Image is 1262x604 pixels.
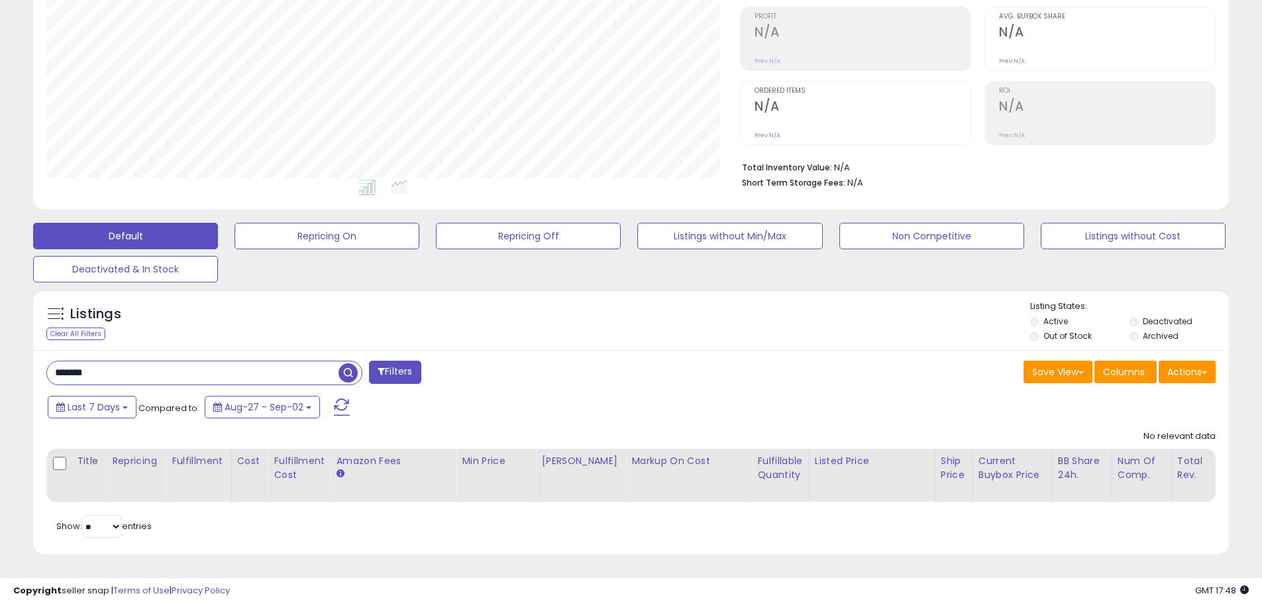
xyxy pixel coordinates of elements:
[755,131,780,139] small: Prev: N/A
[336,454,450,468] div: Amazon Fees
[815,454,929,468] div: Listed Price
[1118,454,1166,482] div: Num of Comp.
[757,454,803,482] div: Fulfillable Quantity
[1103,365,1145,379] span: Columns
[1159,361,1216,383] button: Actions
[1195,584,1249,597] span: 2025-09-10 17:48 GMT
[999,57,1025,65] small: Prev: N/A
[941,454,967,482] div: Ship Price
[755,25,971,42] h2: N/A
[631,454,746,468] div: Markup on Cost
[172,584,230,597] a: Privacy Policy
[237,454,263,468] div: Cost
[999,25,1215,42] h2: N/A
[755,13,971,21] span: Profit
[369,361,421,384] button: Filters
[978,454,1047,482] div: Current Buybox Price
[225,400,303,414] span: Aug-27 - Sep-02
[1177,454,1226,482] div: Total Rev.
[1043,330,1092,341] label: Out of Stock
[742,177,845,188] b: Short Term Storage Fees:
[999,88,1215,95] span: ROI
[205,396,320,418] button: Aug-27 - Sep-02
[742,162,832,173] b: Total Inventory Value:
[462,454,530,468] div: Min Price
[755,99,971,117] h2: N/A
[999,131,1025,139] small: Prev: N/A
[336,468,344,480] small: Amazon Fees.
[112,454,160,468] div: Repricing
[1043,316,1068,327] label: Active
[13,584,62,597] strong: Copyright
[1143,316,1192,327] label: Deactivated
[113,584,170,597] a: Terms of Use
[13,585,230,597] div: seller snap | |
[626,449,752,502] th: The percentage added to the cost of goods (COGS) that forms the calculator for Min & Max prices.
[138,402,199,414] span: Compared to:
[56,520,152,532] span: Show: entries
[742,158,1206,174] li: N/A
[1143,330,1179,341] label: Archived
[755,57,780,65] small: Prev: N/A
[1143,430,1216,443] div: No relevant data
[1030,300,1229,313] p: Listing States:
[436,223,621,249] button: Repricing Off
[235,223,419,249] button: Repricing On
[70,305,121,324] h5: Listings
[999,13,1215,21] span: Avg. Buybox Share
[999,99,1215,117] h2: N/A
[46,328,105,340] div: Clear All Filters
[1058,454,1106,482] div: BB Share 24h.
[755,88,971,95] span: Ordered Items
[274,454,325,482] div: Fulfillment Cost
[1024,361,1092,383] button: Save View
[68,400,120,414] span: Last 7 Days
[847,176,863,189] span: N/A
[77,454,101,468] div: Title
[637,223,822,249] button: Listings without Min/Max
[33,223,218,249] button: Default
[1041,223,1226,249] button: Listings without Cost
[839,223,1024,249] button: Non Competitive
[33,256,218,282] button: Deactivated & In Stock
[541,454,620,468] div: [PERSON_NAME]
[1094,361,1157,383] button: Columns
[48,396,136,418] button: Last 7 Days
[172,454,225,468] div: Fulfillment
